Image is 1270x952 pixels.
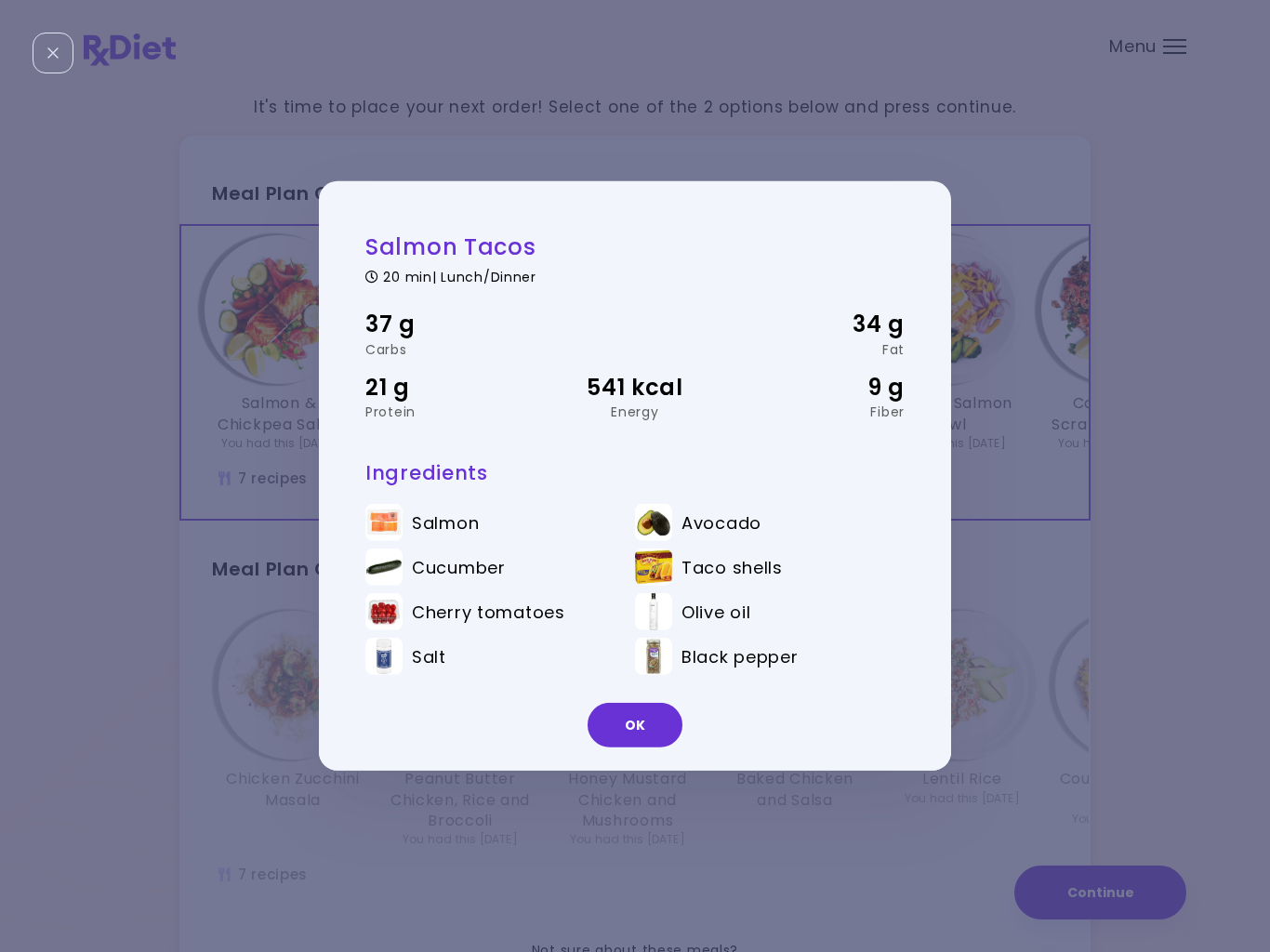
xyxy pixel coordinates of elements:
div: Carbs [365,342,545,355]
div: Energy [545,405,724,418]
div: 37 g [365,307,545,342]
span: Olive oil [681,602,750,622]
h2: Salmon Tacos [365,232,905,261]
span: Cherry tomatoes [412,602,565,622]
div: Fiber [725,405,905,418]
h3: Ingredients [365,460,905,485]
div: Fat [725,342,905,355]
div: 20 min | Lunch/Dinner [365,266,905,284]
div: 21 g [365,369,545,404]
span: Salt [412,646,446,667]
span: Taco shells [681,557,783,577]
div: Protein [365,405,545,418]
div: 541 kcal [545,369,724,404]
div: 34 g [725,307,905,342]
button: OK [588,703,682,747]
div: Close [33,33,73,73]
span: Black pepper [681,646,799,667]
span: Cucumber [412,557,506,577]
span: Avocado [681,512,761,533]
div: 9 g [725,369,905,404]
span: Salmon [412,512,479,533]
